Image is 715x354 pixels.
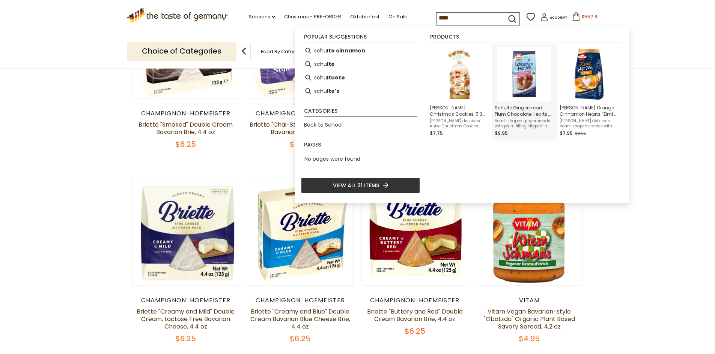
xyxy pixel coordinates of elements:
a: [PERSON_NAME] Orange Cinnamon Hearts "Zimt Orange Herzen", 5.3 oz.[PERSON_NAME] delicious heart-s... [560,47,619,137]
span: Heart-shaped gingerbreads with plum filling, dipped in tender bittersweet chocolate. Perfect to w... [495,118,554,129]
span: No pages were found [304,155,360,163]
span: [PERSON_NAME] delicious heart-shaped cookies with orange, almond, hazelnut, and cinnamon notes, t... [560,118,619,129]
a: Briette "Creamy and Mild" Double Cream, Lactose Free Bavarian Cheese, 4.4 oz [137,307,235,331]
div: Champignon-Hofmeister [361,297,468,304]
span: Schulte Gingerbread Plum Chocolate Hearts , 175 g. [495,105,554,117]
a: Christmas - PRE-ORDER [284,13,341,21]
b: lte cinnamon [327,46,365,55]
li: Popular suggestions [304,34,417,42]
img: Briette "Creamy and Mild" Double Cream, Lactose Free Bavarian Cheese, 4.4 oz [133,179,239,285]
span: $7.95 [560,130,573,136]
li: schulte's [301,84,420,98]
a: Schulte Anise Christmas Cookies[PERSON_NAME] Christmas Cookies, 5.3 oz.[PERSON_NAME] delicious An... [430,47,489,137]
p: Choice of Categories [127,42,236,60]
span: $6.25 [405,326,425,336]
div: Vitam [476,297,583,304]
a: Briette "Smoked" Double Cream Bavarian Brie, 4.4 oz [138,120,233,136]
a: Briette "Chai-Style" Double Cream Bavarian Brie, 4.4 oz [250,120,351,136]
span: $9.95 [495,130,508,136]
li: Schulte Gingerbread Plum Chocolate Hearts , 175 g. [492,44,557,140]
img: Schulte Gingerbread Plum Chocolate Hearts [497,47,551,101]
a: Briette "Buttery and Red" Double Cream Bavarian Brie, 4.4 oz [367,307,463,323]
b: lte [327,60,335,69]
img: Vitam Vegan Bavarian-style "Obatzda" Organic Plant Based Savory Spread, 4.2 oz [476,179,583,285]
a: Account [540,13,567,24]
span: $4.95 [519,333,540,344]
img: Schulte Anise Christmas Cookies [432,47,486,101]
span: $6.25 [175,333,196,344]
span: $8.95 [575,131,586,136]
li: schultuete [301,71,420,84]
b: lte's [327,87,339,96]
img: Briette "Creamy and Blue" Double Cream Bavarian Blue Cheese Brie, 4.4 oz [247,179,354,285]
a: Back to School [304,121,343,129]
li: Categories [304,108,417,117]
div: Champignon-Hofmeister [132,297,239,304]
li: Products [430,34,623,42]
img: Briette "Buttery and Red" Double Cream Bavarian Brie, 4.4 oz [362,179,468,285]
button: $557.8 [569,12,601,24]
a: Vitam Vegan Bavarian-style "Obatzda" Organic Plant Based Savory Spread, 4.2 oz [484,307,575,331]
div: Instant Search Results [295,27,629,202]
span: [PERSON_NAME] delicious Anise Christmas Cookies topped with a melt-in-the-mouth icing. Perfect to... [430,118,489,129]
span: [PERSON_NAME] Orange Cinnamon Hearts "Zimt Orange Herzen", 5.3 oz. [560,105,619,117]
span: $6.25 [290,139,310,149]
a: Schulte Gingerbread Plum Chocolate HeartsSchulte Gingerbread Plum Chocolate Hearts , 175 g.Heart-... [495,47,554,137]
span: $7.75 [430,130,443,136]
li: Schulte Anise Christmas Cookies, 5.3 oz. [427,44,492,140]
img: previous arrow [236,44,251,59]
span: $557.8 [582,13,597,20]
li: Schulte Orange Cinnamon Hearts "Zimt Orange Herzen", 5.3 oz. [557,44,622,140]
li: schulte [301,57,420,71]
span: $6.25 [175,139,196,149]
a: Seasons [249,13,275,21]
a: Oktoberfest [350,13,379,21]
a: Food By Category [261,49,304,54]
span: $6.25 [290,333,310,344]
span: Account [550,16,567,20]
span: View all 21 items [333,181,379,190]
a: On Sale [388,13,408,21]
li: View all 21 items [301,178,420,193]
div: Champignon-Hofmeister [247,110,354,117]
div: Champignon-Hofmeister [247,297,354,304]
a: Briette "Creamy and Blue" Double Cream Bavarian Blue Cheese Brie, 4.4 oz [250,307,350,331]
b: ltuete [327,73,345,82]
div: Champignon-Hofmeister [132,110,239,117]
li: schulte cinnamon [301,44,420,57]
span: [PERSON_NAME] Christmas Cookies, 5.3 oz. [430,105,489,117]
li: Back to School [301,118,420,131]
li: Pages [304,142,417,150]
